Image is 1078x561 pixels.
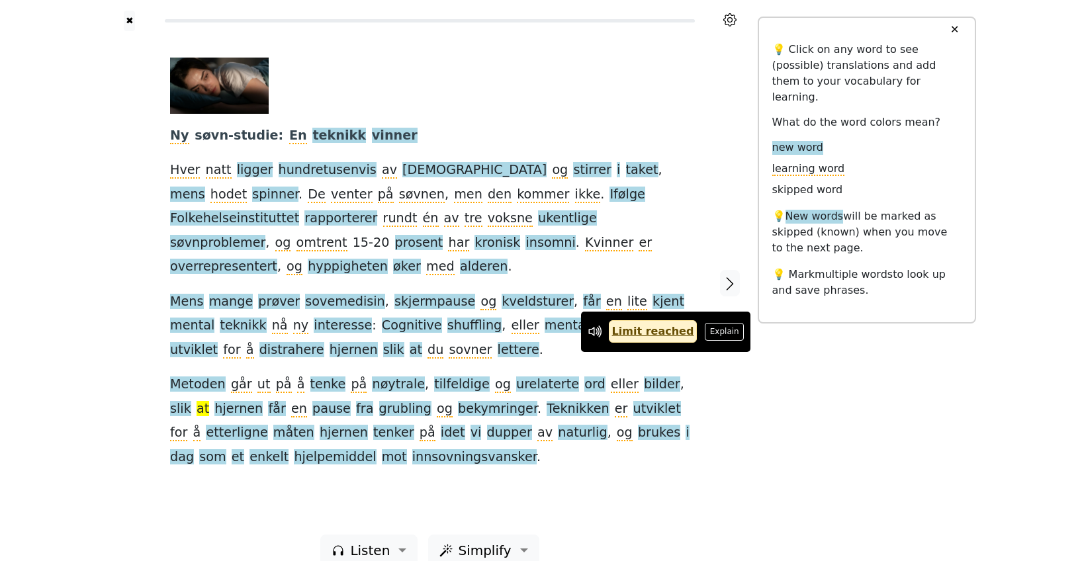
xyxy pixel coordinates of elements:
span: , [277,259,281,275]
span: Listen [350,540,390,560]
span: , [658,162,662,179]
span: dag [170,449,194,466]
span: tenke [310,376,346,393]
span: En [289,128,307,144]
span: tenker [373,425,414,441]
span: av [537,425,553,441]
button: Explain [705,323,744,340]
span: ikke [575,187,601,203]
span: tilfeldige [434,376,490,393]
span: søvn-studie [195,128,278,144]
span: av [444,210,459,227]
span: Metoden [170,376,226,393]
span: er [615,401,628,417]
span: lite [627,294,647,310]
span: går [231,376,252,393]
span: mentalt [545,318,594,334]
span: Teknikken [547,401,609,417]
span: Kvinner [585,235,633,251]
span: , [574,294,578,310]
span: urelaterte [516,376,579,393]
span: . [537,449,541,466]
span: prøver [258,294,300,310]
span: på [351,376,367,393]
span: new word [772,141,823,155]
span: enkelt [249,449,289,466]
span: mental [170,318,214,334]
span: . [537,401,541,417]
span: skjermpause [394,294,475,310]
span: . [508,259,512,275]
span: for [170,425,187,441]
span: på [420,425,435,441]
span: hundretusenvis [279,162,377,179]
span: naturlig [558,425,607,441]
button: ✕ [942,18,967,42]
span: : [372,318,376,334]
span: . [539,342,543,359]
span: ord [584,376,605,393]
span: mot [382,449,407,466]
span: mens [170,187,205,203]
span: Ny [170,128,189,144]
span: rapporterer [304,210,377,227]
span: dupper [487,425,532,441]
span: Cognitive [382,318,442,334]
span: på [276,376,292,393]
span: interesse [314,318,372,334]
span: Mens [170,294,204,310]
span: stirrer [573,162,611,179]
span: du [427,342,443,359]
span: eller [512,318,539,334]
span: og [495,376,511,393]
span: . [298,187,302,203]
span: , [385,294,389,310]
span: shuffling [447,318,502,334]
span: slik [170,401,191,417]
span: og [552,162,568,179]
span: at [410,342,422,359]
span: vi [471,425,482,441]
span: brukes [638,425,680,441]
span: bekymringer [458,401,537,417]
span: New words [786,210,844,224]
span: måten [273,425,314,441]
button: ✖ [124,11,135,31]
span: venter [331,187,373,203]
span: nå [272,318,288,334]
span: pause [312,401,351,417]
span: og [287,259,302,275]
h6: What do the word colors mean? [772,116,962,128]
span: : [279,128,284,144]
span: ukentlige [538,210,597,227]
span: skipped word [772,183,843,197]
span: én [423,210,439,227]
span: får [583,294,600,310]
span: hjernen [330,342,378,359]
span: natt [206,162,232,179]
span: et [232,449,244,466]
span: , [445,187,449,203]
span: . [600,187,604,203]
span: prosent [395,235,443,251]
span: etterligne [206,425,267,441]
span: søvnproblemer [170,235,265,251]
span: lettere [498,342,539,359]
span: og [275,235,291,251]
span: slik [383,342,404,359]
span: eller [611,376,639,393]
span: bilder [644,376,680,393]
span: fra [356,401,373,417]
span: er [639,235,652,251]
span: Hver [170,162,200,179]
span: . [576,235,580,251]
span: omtrent [296,235,347,251]
span: som [199,449,226,466]
span: kveldsturer [502,294,574,310]
span: voksne [488,210,533,227]
span: Folkehelseinstituttet [170,210,299,227]
span: for [223,342,240,359]
span: innsovningsvansker [412,449,537,466]
span: kommer [517,187,569,203]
